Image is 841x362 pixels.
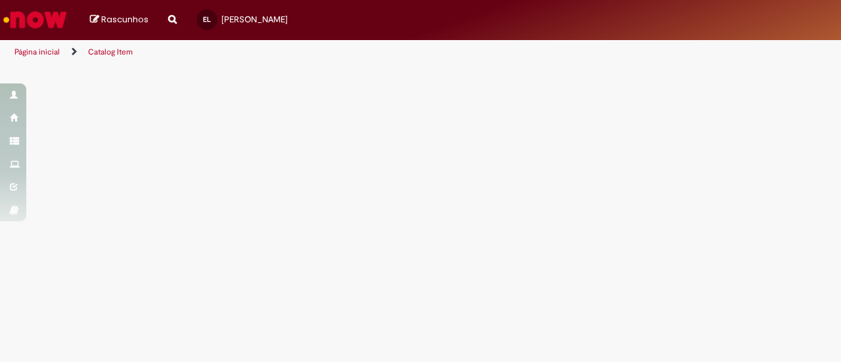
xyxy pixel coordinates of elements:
[14,47,60,57] a: Página inicial
[10,40,551,64] ul: Trilhas de página
[221,14,288,25] span: [PERSON_NAME]
[101,13,148,26] span: Rascunhos
[203,15,211,24] span: EL
[88,47,133,57] a: Catalog Item
[1,7,69,33] img: ServiceNow
[90,14,148,26] a: Rascunhos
